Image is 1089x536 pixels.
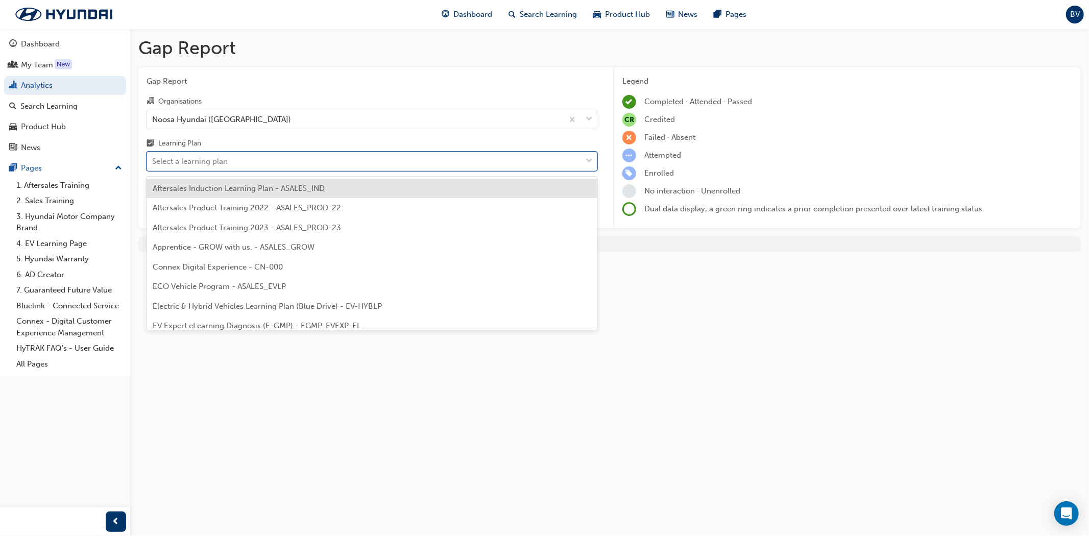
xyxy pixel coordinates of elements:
a: News [4,138,126,157]
div: Tooltip anchor [55,59,72,69]
span: car-icon [594,8,601,21]
span: learningRecordVerb_ENROLL-icon [622,166,636,180]
a: Analytics [4,76,126,95]
span: guage-icon [9,40,17,49]
span: learningRecordVerb_ATTEMPT-icon [622,149,636,162]
span: guage-icon [442,8,450,21]
span: chart-icon [9,81,17,90]
div: Noosa Hyundai ([GEOGRAPHIC_DATA]) [152,113,291,125]
span: pages-icon [9,164,17,173]
span: Gap Report [147,76,597,87]
div: Search Learning [20,101,78,112]
span: Search Learning [520,9,577,20]
div: My Team [21,59,53,71]
div: News [21,142,40,154]
span: No interaction · Unenrolled [644,186,740,196]
span: car-icon [9,123,17,132]
span: up-icon [115,162,122,175]
div: Product Hub [21,121,66,133]
a: 5. Hyundai Warranty [12,251,126,267]
a: 1. Aftersales Training [12,178,126,193]
a: Product Hub [4,117,126,136]
span: news-icon [9,143,17,153]
div: Legend [622,76,1073,87]
div: Select a learning plan [152,156,228,167]
a: Bluelink - Connected Service [12,298,126,314]
span: Pages [726,9,747,20]
span: ECO Vehicle Program - ASALES_EVLP [153,282,286,291]
span: learningRecordVerb_COMPLETE-icon [622,95,636,109]
a: car-iconProduct Hub [586,4,659,25]
a: guage-iconDashboard [434,4,501,25]
span: learningRecordVerb_FAIL-icon [622,131,636,144]
span: BV [1070,9,1080,20]
span: Dashboard [454,9,493,20]
span: learningplan-icon [147,139,154,149]
div: Organisations [158,96,202,107]
a: 2. Sales Training [12,193,126,209]
span: search-icon [9,102,16,111]
a: Search Learning [4,97,126,116]
span: Aftersales Product Training 2022 - ASALES_PROD-22 [153,203,341,212]
span: Dual data display; a green ring indicates a prior completion presented over latest training status. [644,204,984,213]
a: 3. Hyundai Motor Company Brand [12,209,126,236]
span: search-icon [509,8,516,21]
a: news-iconNews [659,4,706,25]
span: prev-icon [112,516,120,528]
a: HyTRAK FAQ's - User Guide [12,340,126,356]
span: down-icon [586,113,593,126]
a: search-iconSearch Learning [501,4,586,25]
div: Dashboard [21,38,60,50]
img: Trak [5,4,123,25]
span: Aftersales Product Training 2023 - ASALES_PROD-23 [153,223,341,232]
a: pages-iconPages [706,4,755,25]
span: Product Hub [606,9,650,20]
span: Credited [644,115,675,124]
span: Aftersales Induction Learning Plan - ASALES_IND [153,184,325,193]
span: learningRecordVerb_NONE-icon [622,184,636,198]
span: Failed · Absent [644,133,695,142]
span: news-icon [667,8,674,21]
span: pages-icon [714,8,722,21]
span: Attempted [644,151,681,160]
button: BV [1066,6,1084,23]
button: DashboardMy TeamAnalyticsSearch LearningProduct HubNews [4,33,126,159]
span: organisation-icon [147,97,154,106]
span: Electric & Hybrid Vehicles Learning Plan (Blue Drive) - EV-HYBLP [153,302,382,311]
span: Apprentice - GROW with us. - ASALES_GROW [153,242,314,252]
span: Connex Digital Experience - CN-000 [153,262,283,272]
span: down-icon [586,155,593,168]
span: null-icon [622,113,636,127]
span: people-icon [9,61,17,70]
a: My Team [4,56,126,75]
span: News [679,9,698,20]
a: 6. AD Creator [12,267,126,283]
button: Pages [4,159,126,178]
h1: Gap Report [138,37,1081,59]
div: Pages [21,162,42,174]
a: Dashboard [4,35,126,54]
a: Connex - Digital Customer Experience Management [12,313,126,340]
a: 7. Guaranteed Future Value [12,282,126,298]
span: EV Expert eLearning Diagnosis (E-GMP) - EGMP-EVEXP-EL [153,321,361,330]
span: Enrolled [644,168,674,178]
a: 4. EV Learning Page [12,236,126,252]
span: Completed · Attended · Passed [644,97,752,106]
div: Open Intercom Messenger [1054,501,1079,526]
a: All Pages [12,356,126,372]
div: Learning Plan [158,138,201,149]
